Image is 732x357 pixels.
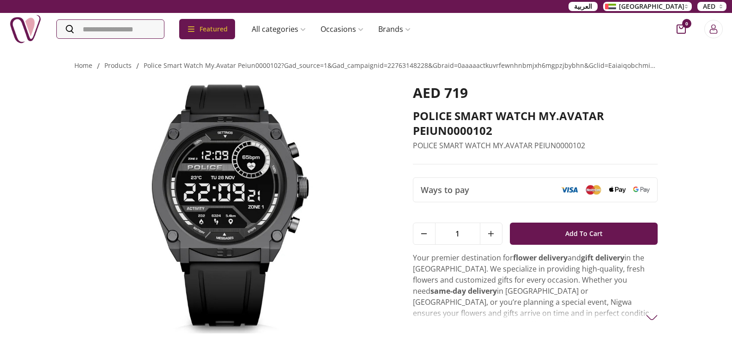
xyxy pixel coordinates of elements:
[97,61,100,72] li: /
[703,2,715,11] span: AED
[136,61,139,72] li: /
[9,13,42,45] img: Nigwa-uae-gifts
[605,4,616,9] img: Arabic_dztd3n.png
[513,253,568,263] strong: flower delivery
[585,185,602,194] img: Mastercard
[646,312,658,323] img: arrow
[244,20,313,38] a: All categories
[74,85,387,333] img: POLICE SMART WATCH MY.AVATAR PEIUN0000102
[603,2,692,11] button: [GEOGRAPHIC_DATA]
[510,223,658,245] button: Add To Cart
[179,19,235,39] div: Featured
[430,286,497,296] strong: same-day delivery
[413,140,658,151] p: POLICE SMART WATCH MY.AVATAR PEIUN0000102
[677,24,686,34] button: cart-button
[581,253,624,263] strong: gift delivery
[619,2,684,11] span: [GEOGRAPHIC_DATA]
[371,20,418,38] a: Brands
[574,2,592,11] span: العربية
[609,187,626,194] img: Apple Pay
[436,223,480,244] span: 1
[413,109,658,138] h2: POLICE SMART WATCH MY.AVATAR PEIUN0000102
[313,20,371,38] a: Occasions
[57,20,164,38] input: Search
[561,187,578,193] img: Visa
[704,20,723,38] button: Login
[74,61,92,70] a: Home
[633,187,650,193] img: Google Pay
[565,225,603,242] span: Add To Cart
[413,83,468,102] span: AED 719
[421,183,469,196] span: Ways to pay
[682,19,691,28] span: 0
[104,61,132,70] a: products
[697,2,726,11] button: AED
